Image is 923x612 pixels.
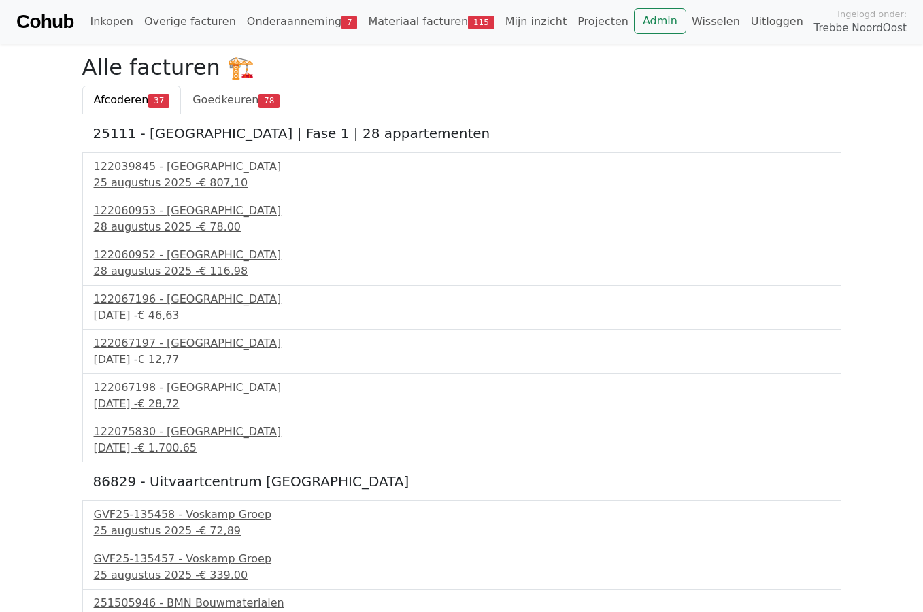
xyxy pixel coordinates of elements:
[94,247,830,263] div: 122060952 - [GEOGRAPHIC_DATA]
[572,8,634,35] a: Projecten
[94,203,830,235] a: 122060953 - [GEOGRAPHIC_DATA]28 augustus 2025 -€ 78,00
[94,396,830,412] div: [DATE] -
[93,473,830,490] h5: 86829 - Uitvaartcentrum [GEOGRAPHIC_DATA]
[94,567,830,583] div: 25 augustus 2025 -
[686,8,745,35] a: Wisselen
[94,291,830,324] a: 122067196 - [GEOGRAPHIC_DATA][DATE] -€ 46,63
[94,175,830,191] div: 25 augustus 2025 -
[199,265,248,277] span: € 116,98
[94,203,830,219] div: 122060953 - [GEOGRAPHIC_DATA]
[814,20,907,36] span: Trebbe NoordOost
[241,8,363,35] a: Onderaanneming7
[837,7,907,20] span: Ingelogd onder:
[139,8,241,35] a: Overige facturen
[82,54,841,80] h2: Alle facturen 🏗️
[94,424,830,456] a: 122075830 - [GEOGRAPHIC_DATA][DATE] -€ 1.700,65
[148,94,169,107] span: 37
[82,86,182,114] a: Afcoderen37
[199,568,248,581] span: € 339,00
[94,307,830,324] div: [DATE] -
[94,379,830,412] a: 122067198 - [GEOGRAPHIC_DATA][DATE] -€ 28,72
[137,353,179,366] span: € 12,77
[258,94,280,107] span: 78
[181,86,291,114] a: Goedkeuren78
[94,551,830,567] div: GVF25-135457 - Voskamp Groep
[94,523,830,539] div: 25 augustus 2025 -
[94,440,830,456] div: [DATE] -
[363,8,499,35] a: Materiaal facturen115
[94,352,830,368] div: [DATE] -
[341,16,357,29] span: 7
[500,8,573,35] a: Mijn inzicht
[94,263,830,279] div: 28 augustus 2025 -
[94,219,830,235] div: 28 augustus 2025 -
[94,551,830,583] a: GVF25-135457 - Voskamp Groep25 augustus 2025 -€ 339,00
[16,5,73,38] a: Cohub
[94,379,830,396] div: 122067198 - [GEOGRAPHIC_DATA]
[94,424,830,440] div: 122075830 - [GEOGRAPHIC_DATA]
[94,335,830,368] a: 122067197 - [GEOGRAPHIC_DATA][DATE] -€ 12,77
[94,507,830,523] div: GVF25-135458 - Voskamp Groep
[137,397,179,410] span: € 28,72
[94,158,830,175] div: 122039845 - [GEOGRAPHIC_DATA]
[93,125,830,141] h5: 25111 - [GEOGRAPHIC_DATA] | Fase 1 | 28 appartementen
[94,335,830,352] div: 122067197 - [GEOGRAPHIC_DATA]
[137,441,197,454] span: € 1.700,65
[94,291,830,307] div: 122067196 - [GEOGRAPHIC_DATA]
[94,158,830,191] a: 122039845 - [GEOGRAPHIC_DATA]25 augustus 2025 -€ 807,10
[94,595,830,611] div: 251505946 - BMN Bouwmaterialen
[192,93,258,106] span: Goedkeuren
[745,8,809,35] a: Uitloggen
[199,220,241,233] span: € 78,00
[94,93,149,106] span: Afcoderen
[199,176,248,189] span: € 807,10
[468,16,494,29] span: 115
[94,507,830,539] a: GVF25-135458 - Voskamp Groep25 augustus 2025 -€ 72,89
[137,309,179,322] span: € 46,63
[199,524,241,537] span: € 72,89
[634,8,686,34] a: Admin
[84,8,138,35] a: Inkopen
[94,247,830,279] a: 122060952 - [GEOGRAPHIC_DATA]28 augustus 2025 -€ 116,98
